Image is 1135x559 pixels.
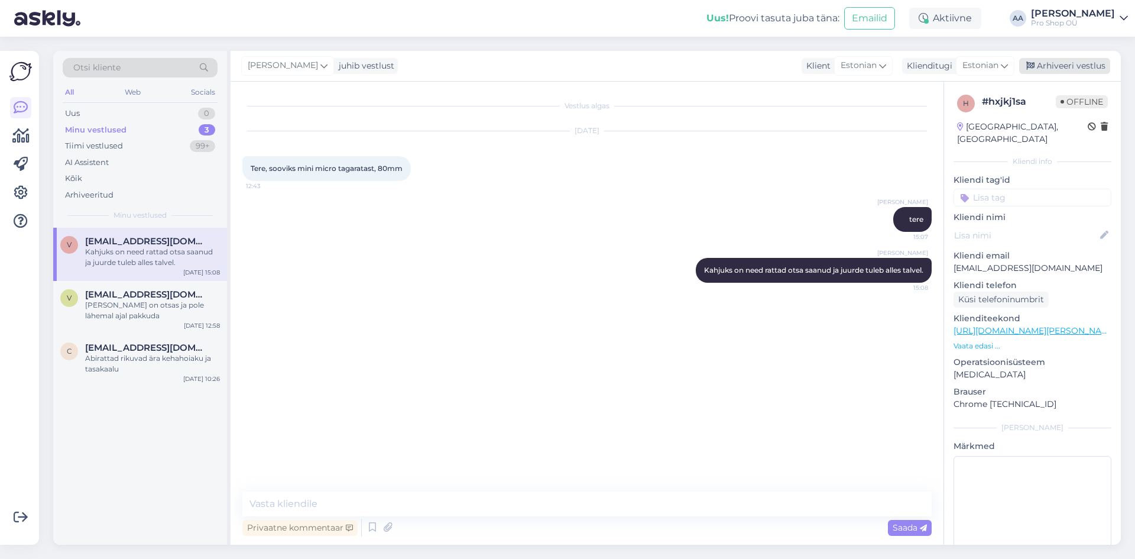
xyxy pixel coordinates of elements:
div: Minu vestlused [65,124,127,136]
div: AA [1010,10,1026,27]
div: [PERSON_NAME] on otsas ja pole lähemal ajal pakkuda [85,300,220,321]
span: 15:07 [884,232,928,241]
span: Offline [1056,95,1108,108]
div: [PERSON_NAME] [1031,9,1115,18]
span: cheerfuleli@hotmail.com [85,342,208,353]
span: [PERSON_NAME] [248,59,318,72]
span: 12:43 [246,182,290,190]
p: Operatsioonisüsteem [954,356,1111,369]
a: [URL][DOMAIN_NAME][PERSON_NAME] [954,325,1117,336]
button: Emailid [844,7,895,30]
div: # hxjkj1sa [982,95,1056,109]
span: tere [909,215,923,224]
p: Brauser [954,386,1111,398]
span: [PERSON_NAME] [877,248,928,257]
div: All [63,85,76,100]
div: Klienditugi [902,60,952,72]
div: Proovi tasuta juba täna: [706,11,839,25]
div: Socials [189,85,218,100]
div: Klient [802,60,831,72]
span: Otsi kliente [73,62,121,74]
div: Arhiveeritud [65,189,113,201]
p: Klienditeekond [954,312,1111,325]
div: [GEOGRAPHIC_DATA], [GEOGRAPHIC_DATA] [957,121,1088,146]
span: vassili.gaistruk@gmail.com [85,289,208,300]
p: Kliendi nimi [954,211,1111,224]
p: Vaata edasi ... [954,341,1111,351]
input: Lisa tag [954,189,1111,206]
span: Tere, sooviks mini micro tagaratast, 80mm [251,164,403,173]
div: Küsi telefoninumbrit [954,292,1049,308]
p: Kliendi email [954,250,1111,262]
span: v [67,293,72,302]
div: Kliendi info [954,156,1111,167]
p: [EMAIL_ADDRESS][DOMAIN_NAME] [954,262,1111,274]
div: Kõik [65,173,82,185]
p: Märkmed [954,440,1111,453]
span: Saada [893,522,927,533]
a: [PERSON_NAME]Pro Shop OÜ [1031,9,1128,28]
b: Uus! [706,12,729,24]
div: Tiimi vestlused [65,140,123,152]
div: [PERSON_NAME] [954,422,1111,433]
div: 3 [199,124,215,136]
div: [DATE] [242,125,932,136]
div: [DATE] 15:08 [183,268,220,277]
div: [DATE] 12:58 [184,321,220,330]
div: [DATE] 10:26 [183,374,220,383]
div: Arhiveeri vestlus [1019,58,1110,74]
div: Vestlus algas [242,101,932,111]
span: Kahjuks on need rattad otsa saanud ja juurde tuleb alles talvel. [704,266,923,274]
span: 15:08 [884,283,928,292]
span: [PERSON_NAME] [877,198,928,206]
span: Estonian [841,59,877,72]
div: AI Assistent [65,157,109,169]
div: Privaatne kommentaar [242,520,358,536]
div: 0 [198,108,215,119]
span: c [67,347,72,356]
p: [MEDICAL_DATA] [954,369,1111,381]
div: Kahjuks on need rattad otsa saanud ja juurde tuleb alles talvel. [85,247,220,268]
input: Lisa nimi [954,229,1098,242]
div: Pro Shop OÜ [1031,18,1115,28]
p: Kliendi tag'id [954,174,1111,186]
span: v [67,240,72,249]
div: Uus [65,108,80,119]
span: h [963,99,969,108]
p: Chrome [TECHNICAL_ID] [954,398,1111,411]
div: juhib vestlust [334,60,394,72]
img: Askly Logo [9,60,32,83]
div: 99+ [190,140,215,152]
span: Minu vestlused [113,210,167,221]
div: Web [122,85,143,100]
div: Abirattad rikuvad ära kehahoiaku ja tasakaalu [85,353,220,374]
span: vassili.gaistruk@gmail.com [85,236,208,247]
p: Kliendi telefon [954,279,1111,292]
div: Aktiivne [909,8,981,29]
span: Estonian [962,59,998,72]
